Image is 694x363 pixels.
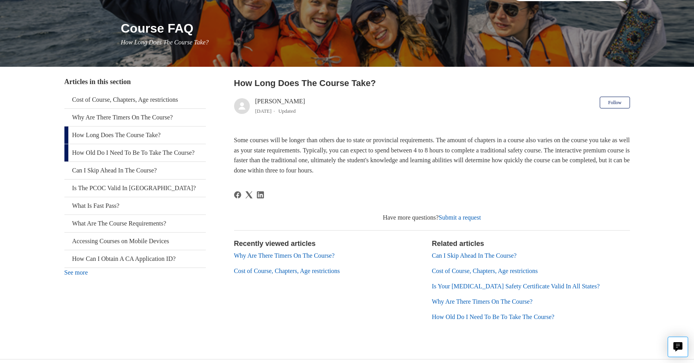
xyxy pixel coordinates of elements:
button: Live chat [668,337,688,357]
svg: Share this page on X Corp [245,191,253,198]
a: LinkedIn [257,191,264,198]
li: Updated [278,108,296,114]
a: Cost of Course, Chapters, Age restrictions [234,268,340,274]
h1: Course FAQ [121,19,630,38]
h2: Related articles [432,238,630,249]
button: Follow Article [600,97,630,108]
h2: Recently viewed articles [234,238,424,249]
svg: Share this page on LinkedIn [257,191,264,198]
a: What Are The Course Requirements? [64,215,206,232]
a: Can I Skip Ahead In The Course? [64,162,206,179]
a: Can I Skip Ahead In The Course? [432,252,517,259]
a: Why Are There Timers On The Course? [64,109,206,126]
time: 03/21/2024, 11:28 [255,108,272,114]
h2: How Long Does The Course Take? [234,77,630,90]
span: How Long Does The Course Take? [121,39,209,46]
a: Cost of Course, Chapters, Age restrictions [432,268,538,274]
a: Is The PCOC Valid In [GEOGRAPHIC_DATA]? [64,180,206,197]
a: See more [64,269,88,276]
a: Why Are There Timers On The Course? [432,298,533,305]
a: Is Your [MEDICAL_DATA] Safety Certificate Valid In All States? [432,283,600,290]
div: Have more questions? [234,213,630,222]
span: Articles in this section [64,78,131,86]
a: Why Are There Timers On The Course? [234,252,335,259]
a: How Can I Obtain A CA Application ID? [64,250,206,268]
div: [PERSON_NAME] [255,97,305,115]
a: Facebook [234,191,241,198]
a: Cost of Course, Chapters, Age restrictions [64,91,206,108]
a: X Corp [245,191,253,198]
a: How Old Do I Need To Be To Take The Course? [432,313,555,320]
a: Accessing Courses on Mobile Devices [64,233,206,250]
a: How Long Does The Course Take? [64,126,206,144]
a: What Is Fast Pass? [64,197,206,214]
p: Some courses will be longer than others due to state or provincial requirements. The amount of ch... [234,135,630,175]
a: Submit a request [439,214,481,221]
a: How Old Do I Need To Be To Take The Course? [64,144,206,161]
svg: Share this page on Facebook [234,191,241,198]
